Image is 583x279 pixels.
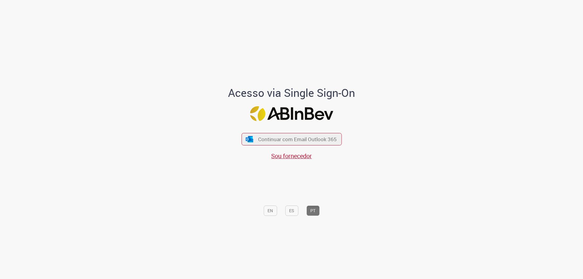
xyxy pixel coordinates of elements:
a: Sou fornecedor [271,152,312,160]
h1: Acesso via Single Sign-On [207,87,376,99]
img: Logo ABInBev [250,106,333,121]
button: PT [306,206,319,216]
button: ES [285,206,298,216]
span: Continuar com Email Outlook 365 [258,136,337,143]
button: ícone Azure/Microsoft 360 Continuar com Email Outlook 365 [241,133,342,145]
img: ícone Azure/Microsoft 360 [245,136,254,142]
button: EN [264,206,277,216]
